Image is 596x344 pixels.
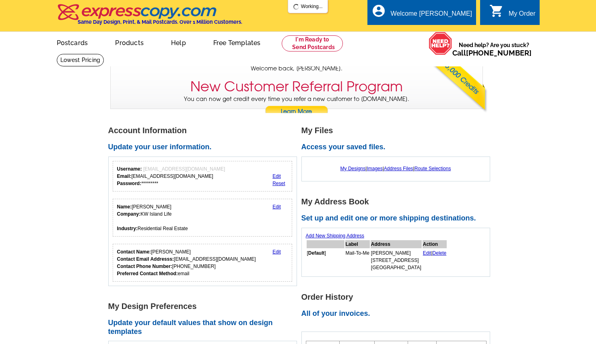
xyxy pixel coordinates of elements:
[301,126,495,135] h1: My Files
[108,319,301,336] h2: Update your default values that show on design templates
[452,49,532,57] span: Call
[251,64,342,73] span: Welcome back, [PERSON_NAME].
[423,240,447,248] th: Action
[143,166,225,172] span: [EMAIL_ADDRESS][DOMAIN_NAME]
[117,248,256,277] div: [PERSON_NAME] [EMAIL_ADDRESS][DOMAIN_NAME] [PHONE_NUMBER] email
[371,4,386,18] i: account_circle
[102,33,157,51] a: Products
[301,293,495,301] h1: Order History
[489,9,536,19] a: shopping_cart My Order
[367,166,382,171] a: Images
[306,161,486,176] div: | | |
[113,199,293,237] div: Your personal details.
[371,240,422,248] th: Address
[489,4,504,18] i: shopping_cart
[384,166,413,171] a: Address Files
[307,249,344,272] td: [ ]
[108,302,301,311] h1: My Design Preferences
[272,173,281,179] a: Edit
[117,181,142,186] strong: Password:
[423,250,431,256] a: Edit
[340,166,366,171] a: My Designs
[44,33,101,51] a: Postcards
[113,244,293,282] div: Who should we contact regarding order issues?
[272,204,281,210] a: Edit
[301,309,495,318] h2: All of your invoices.
[108,143,301,152] h2: Update your user information.
[301,143,495,152] h2: Access your saved files.
[293,4,299,10] img: loading...
[78,19,242,25] h4: Same Day Design, Print, & Mail Postcards. Over 1 Million Customers.
[308,250,325,256] b: Default
[265,106,328,118] a: Learn More
[117,256,174,262] strong: Contact Email Addresss:
[272,181,285,186] a: Reset
[117,166,142,172] strong: Username:
[117,211,141,217] strong: Company:
[301,214,495,223] h2: Set up and edit one or more shipping destinations.
[415,166,451,171] a: Route Selections
[433,250,447,256] a: Delete
[391,10,472,21] div: Welcome [PERSON_NAME]
[117,249,151,255] strong: Contact Name:
[200,33,274,51] a: Free Templates
[509,10,536,21] div: My Order
[117,173,132,179] strong: Email:
[117,204,132,210] strong: Name:
[301,198,495,206] h1: My Address Book
[190,78,403,95] h3: New Customer Referral Program
[57,10,242,25] a: Same Day Design, Print, & Mail Postcards. Over 1 Million Customers.
[117,271,178,276] strong: Preferred Contact Method:
[272,249,281,255] a: Edit
[108,126,301,135] h1: Account Information
[306,233,364,239] a: Add New Shipping Address
[452,41,536,57] span: Need help? Are you stuck?
[345,249,370,272] td: Mail-To-Me
[371,249,422,272] td: [PERSON_NAME] [STREET_ADDRESS] [GEOGRAPHIC_DATA]
[113,161,293,192] div: Your login information.
[158,33,199,51] a: Help
[117,226,138,231] strong: Industry:
[117,203,188,232] div: [PERSON_NAME] KW Island Life Residential Real Estate
[345,240,370,248] th: Label
[117,264,172,269] strong: Contact Phone Number:
[111,95,483,118] p: You can now get credit every time you refer a new customer to [DOMAIN_NAME].
[423,249,447,272] td: |
[466,49,532,57] a: [PHONE_NUMBER]
[429,32,452,55] img: help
